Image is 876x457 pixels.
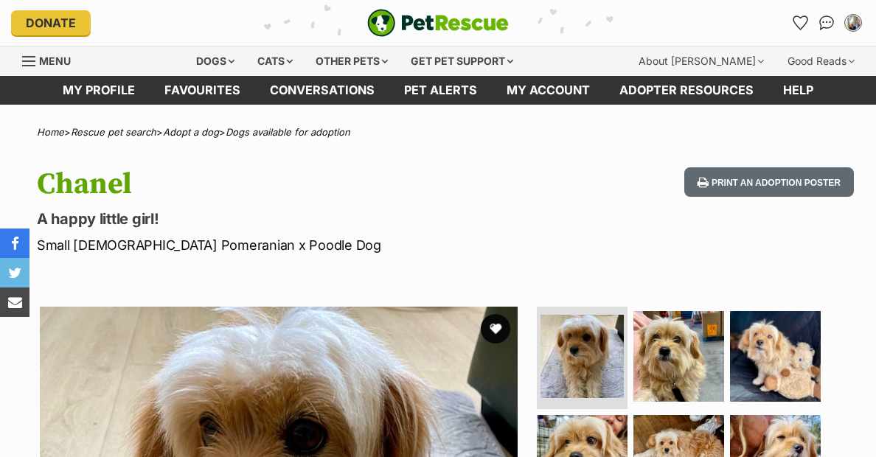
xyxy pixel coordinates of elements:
[37,167,536,201] h1: Chanel
[367,9,509,37] img: logo-e224e6f780fb5917bec1dbf3a21bbac754714ae5b6737aabdf751b685950b380.svg
[492,76,605,105] a: My account
[788,11,865,35] ul: Account quick links
[71,126,156,138] a: Rescue pet search
[11,10,91,35] a: Donate
[247,46,303,76] div: Cats
[684,167,854,198] button: Print an adoption poster
[163,126,219,138] a: Adopt a dog
[22,46,81,73] a: Menu
[37,209,536,229] p: A happy little girl!
[255,76,389,105] a: conversations
[305,46,398,76] div: Other pets
[39,55,71,67] span: Menu
[540,315,624,398] img: Photo of Chanel
[815,11,838,35] a: Conversations
[730,311,821,402] img: Photo of Chanel
[186,46,245,76] div: Dogs
[48,76,150,105] a: My profile
[777,46,865,76] div: Good Reads
[226,126,350,138] a: Dogs available for adoption
[389,76,492,105] a: Pet alerts
[768,76,828,105] a: Help
[788,11,812,35] a: Favourites
[628,46,774,76] div: About [PERSON_NAME]
[605,76,768,105] a: Adopter resources
[633,311,724,402] img: Photo of Chanel
[367,9,509,37] a: PetRescue
[841,11,865,35] button: My account
[37,126,64,138] a: Home
[481,314,510,343] button: favourite
[37,235,536,255] p: Small [DEMOGRAPHIC_DATA] Pomeranian x Poodle Dog
[846,15,861,30] img: Jane Stephenson profile pic
[150,76,255,105] a: Favourites
[819,15,835,30] img: chat-41dd97257d64d25036548639549fe6c8038ab92f7586957e7f3b1b290dea8141.svg
[400,46,524,76] div: Get pet support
